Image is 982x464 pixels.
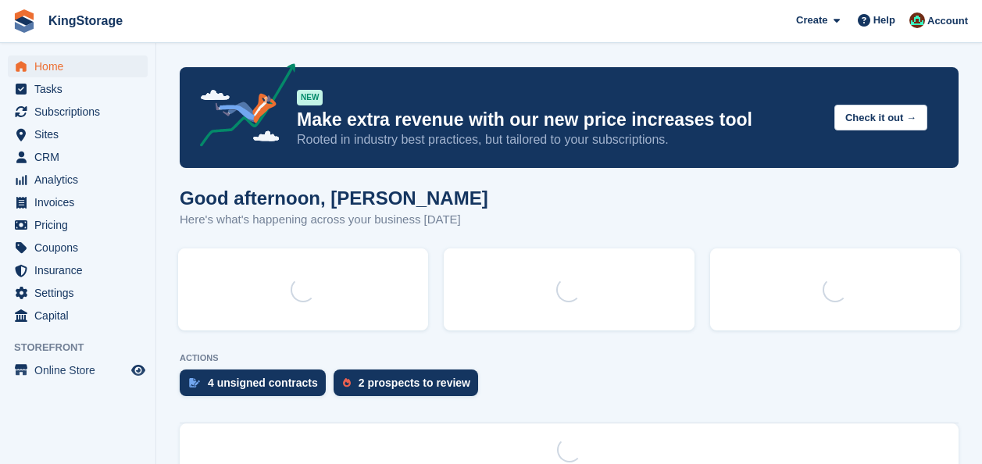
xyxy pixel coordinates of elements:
[180,187,488,209] h1: Good afternoon, [PERSON_NAME]
[189,378,200,387] img: contract_signature_icon-13c848040528278c33f63329250d36e43548de30e8caae1d1a13099fd9432cc5.svg
[208,377,318,389] div: 4 unsigned contracts
[8,214,148,236] a: menu
[34,259,128,281] span: Insurance
[297,131,822,148] p: Rooted in industry best practices, but tailored to your subscriptions.
[8,305,148,327] a: menu
[34,78,128,100] span: Tasks
[8,146,148,168] a: menu
[14,340,155,355] span: Storefront
[129,361,148,380] a: Preview store
[8,237,148,259] a: menu
[34,237,128,259] span: Coupons
[909,12,925,28] img: John King
[34,169,128,191] span: Analytics
[34,101,128,123] span: Subscriptions
[927,13,968,29] span: Account
[8,259,148,281] a: menu
[12,9,36,33] img: stora-icon-8386f47178a22dfd0bd8f6a31ec36ba5ce8667c1dd55bd0f319d3a0aa187defe.svg
[8,101,148,123] a: menu
[34,191,128,213] span: Invoices
[34,214,128,236] span: Pricing
[34,146,128,168] span: CRM
[8,282,148,304] a: menu
[34,282,128,304] span: Settings
[359,377,470,389] div: 2 prospects to review
[796,12,827,28] span: Create
[334,369,486,404] a: 2 prospects to review
[34,123,128,145] span: Sites
[834,105,927,130] button: Check it out →
[34,359,128,381] span: Online Store
[297,90,323,105] div: NEW
[8,123,148,145] a: menu
[180,353,959,363] p: ACTIONS
[180,211,488,229] p: Here's what's happening across your business [DATE]
[42,8,129,34] a: KingStorage
[180,369,334,404] a: 4 unsigned contracts
[8,359,148,381] a: menu
[8,55,148,77] a: menu
[873,12,895,28] span: Help
[343,378,351,387] img: prospect-51fa495bee0391a8d652442698ab0144808aea92771e9ea1ae160a38d050c398.svg
[187,63,296,152] img: price-adjustments-announcement-icon-8257ccfd72463d97f412b2fc003d46551f7dbcb40ab6d574587a9cd5c0d94...
[34,55,128,77] span: Home
[297,109,822,131] p: Make extra revenue with our new price increases tool
[8,169,148,191] a: menu
[8,191,148,213] a: menu
[8,78,148,100] a: menu
[34,305,128,327] span: Capital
